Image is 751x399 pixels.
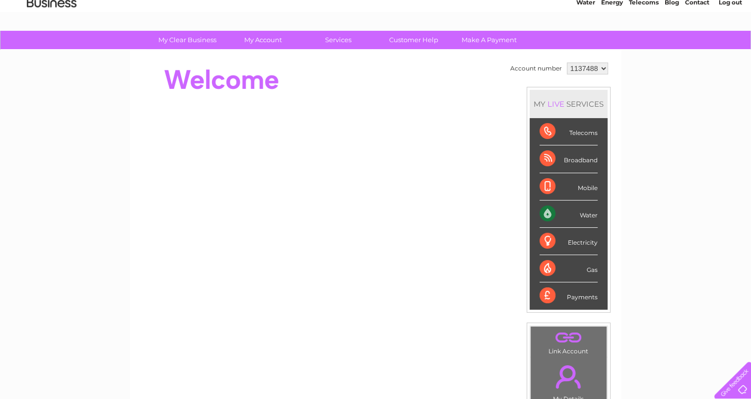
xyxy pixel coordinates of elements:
[448,31,530,49] a: Make A Payment
[546,99,566,109] div: LIVE
[373,31,455,49] a: Customer Help
[629,42,659,50] a: Telecoms
[540,200,598,228] div: Water
[540,255,598,282] div: Gas
[685,42,709,50] a: Contact
[601,42,623,50] a: Energy
[530,90,608,118] div: MY SERVICES
[718,42,742,50] a: Log out
[564,5,632,17] a: 0333 014 3131
[540,282,598,309] div: Payments
[530,326,607,357] td: Link Account
[26,26,77,56] img: logo.png
[508,60,564,77] td: Account number
[540,145,598,173] div: Broadband
[146,31,228,49] a: My Clear Business
[576,42,595,50] a: Water
[533,359,604,394] a: .
[665,42,679,50] a: Blog
[141,5,611,48] div: Clear Business is a trading name of Verastar Limited (registered in [GEOGRAPHIC_DATA] No. 3667643...
[533,329,604,346] a: .
[297,31,379,49] a: Services
[540,173,598,200] div: Mobile
[540,228,598,255] div: Electricity
[540,118,598,145] div: Telecoms
[222,31,304,49] a: My Account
